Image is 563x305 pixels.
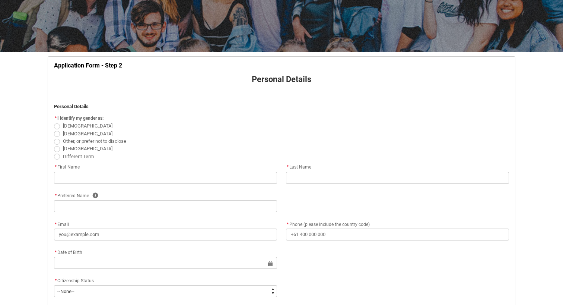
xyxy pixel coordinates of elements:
strong: Personal Details [54,104,89,109]
label: Email [54,220,72,228]
abbr: required [287,222,289,227]
abbr: required [55,193,57,198]
abbr: required [55,250,57,255]
span: [DEMOGRAPHIC_DATA] [63,131,112,136]
strong: Personal Details [252,75,311,84]
span: [DEMOGRAPHIC_DATA] [63,146,112,151]
input: you@example.com [54,229,277,240]
span: [DEMOGRAPHIC_DATA] [63,123,112,129]
input: +61 400 000 000 [286,229,509,240]
abbr: required [287,164,289,170]
abbr: required [55,222,57,227]
label: Phone (please include the country code) [286,220,373,228]
span: Preferred Name [54,193,89,198]
span: Date of Birth [54,250,82,255]
span: First Name [54,164,80,170]
abbr: required [55,278,57,283]
span: Citizenship Status [57,278,94,283]
span: Last Name [286,164,311,170]
span: Different Term [63,154,94,159]
span: Other, or prefer not to disclose [63,138,126,144]
strong: Application Form - Step 2 [54,62,122,69]
span: I identify my gender as: [57,116,104,121]
abbr: required [55,164,57,170]
abbr: required [55,116,57,121]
